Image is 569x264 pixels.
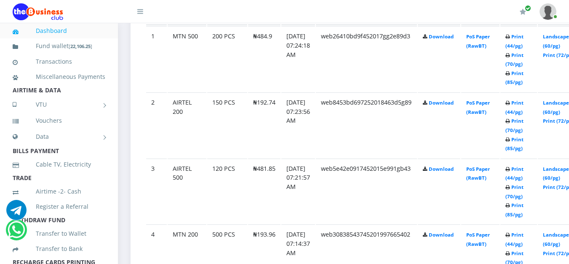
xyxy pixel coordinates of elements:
[429,33,454,40] a: Download
[281,159,315,224] td: [DATE] 07:21:57 AM
[248,26,280,92] td: ₦484.9
[168,26,206,92] td: MTN 500
[505,184,524,199] a: Print (70/pg)
[248,159,280,224] td: ₦481.85
[466,100,490,115] a: PoS Paper (RawBT)
[13,155,105,174] a: Cable TV, Electricity
[316,92,417,158] td: web8453bd697252018463d5g89
[543,166,569,181] a: Landscape (60/pg)
[146,159,167,224] td: 3
[281,92,315,158] td: [DATE] 07:23:56 AM
[13,94,105,115] a: VTU
[505,118,524,133] a: Print (70/pg)
[505,70,524,86] a: Print (85/pg)
[13,182,105,201] a: Airtime -2- Cash
[207,159,247,224] td: 120 PCS
[146,26,167,92] td: 1
[207,26,247,92] td: 200 PCS
[13,239,105,259] a: Transfer to Bank
[207,92,247,158] td: 150 PCS
[13,52,105,71] a: Transactions
[8,226,25,240] a: Chat for support
[429,166,454,172] a: Download
[13,21,105,40] a: Dashboard
[248,92,280,158] td: ₦192.74
[505,232,524,247] a: Print (44/pg)
[466,232,490,247] a: PoS Paper (RawBT)
[505,202,524,218] a: Print (85/pg)
[466,33,490,49] a: PoS Paper (RawBT)
[505,166,524,181] a: Print (44/pg)
[429,100,454,106] a: Download
[13,36,105,56] a: Fund wallet[22,106.25]
[466,166,490,181] a: PoS Paper (RawBT)
[168,92,206,158] td: AIRTEL 200
[168,159,206,224] td: AIRTEL 500
[69,43,92,49] small: [ ]
[13,111,105,130] a: Vouchers
[316,26,417,92] td: web26410bd9f452017gg2e89d3
[505,52,524,67] a: Print (70/pg)
[429,232,454,238] a: Download
[520,8,526,15] i: Renew/Upgrade Subscription
[13,197,105,216] a: Register a Referral
[146,92,167,158] td: 2
[6,206,27,220] a: Chat for support
[505,33,524,49] a: Print (44/pg)
[543,232,569,247] a: Landscape (60/pg)
[13,67,105,86] a: Miscellaneous Payments
[70,43,91,49] b: 22,106.25
[13,126,105,147] a: Data
[543,100,569,115] a: Landscape (60/pg)
[13,224,105,243] a: Transfer to Wallet
[13,3,63,20] img: Logo
[540,3,556,20] img: User
[316,159,417,224] td: web5e42e0917452015e991gb43
[281,26,315,92] td: [DATE] 07:24:18 AM
[505,136,524,152] a: Print (85/pg)
[525,5,531,11] span: Renew/Upgrade Subscription
[505,100,524,115] a: Print (44/pg)
[543,33,569,49] a: Landscape (60/pg)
